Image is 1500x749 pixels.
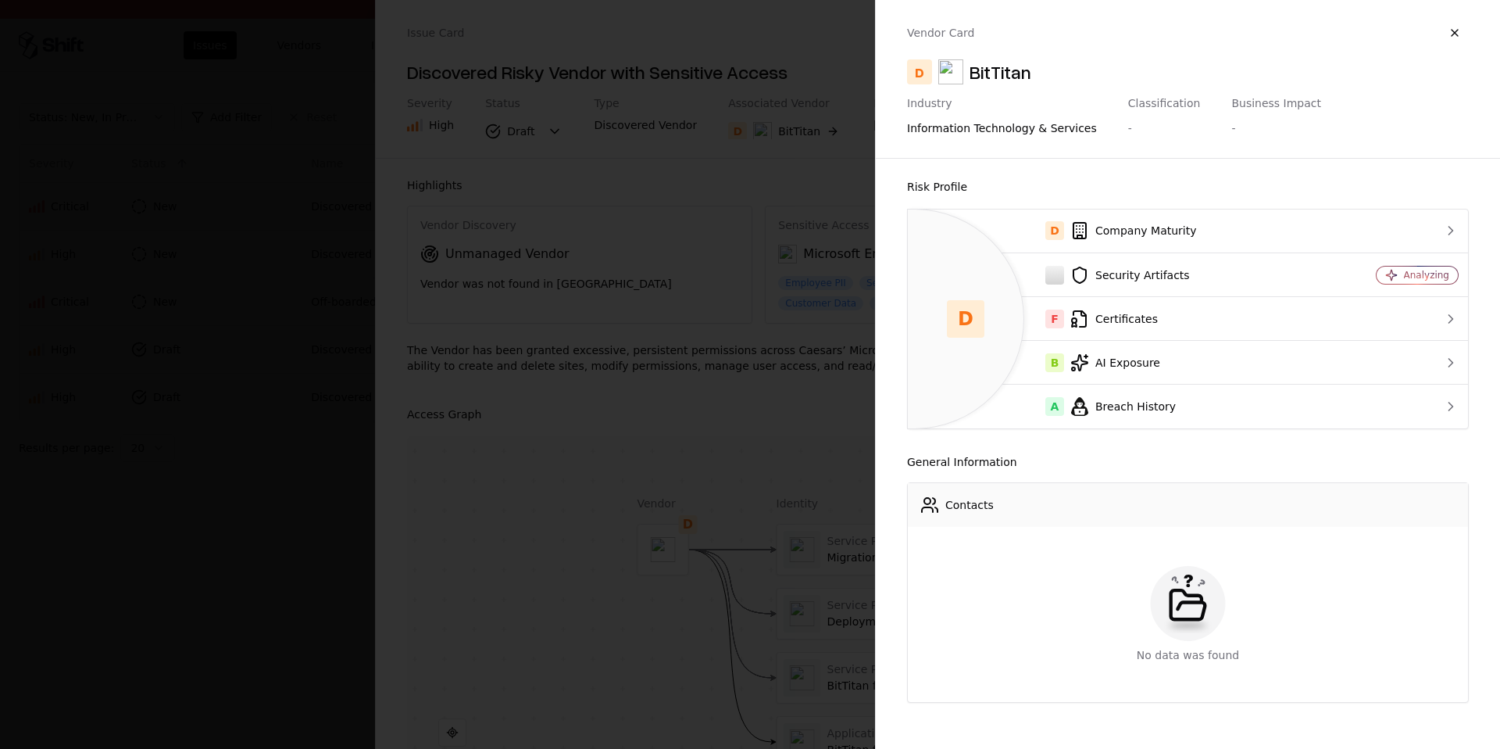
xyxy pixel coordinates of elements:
div: Contacts [945,497,994,513]
div: Industry [907,97,1097,111]
div: Analyzing [1404,269,1449,281]
div: information technology & services [907,120,1097,136]
img: BitTitan [938,59,963,84]
div: D [947,300,984,338]
p: Vendor Card [907,25,974,41]
div: Company Maturity [920,221,1314,240]
div: D [907,59,932,84]
div: - [1231,120,1235,136]
div: General Information [907,454,1469,470]
div: Risk Profile [907,177,1469,196]
div: AI Exposure [920,353,1314,372]
div: Classification [1128,97,1201,111]
div: B [1045,353,1064,372]
div: - [1128,120,1132,136]
div: No data was found [1137,647,1239,663]
div: Certificates [920,310,1314,328]
div: Security Artifacts [920,266,1314,285]
div: A [1045,397,1064,416]
div: Business Impact [1231,97,1321,111]
div: D [1045,221,1064,240]
div: BitTitan [970,59,1031,84]
div: Breach History [920,397,1314,416]
div: F [1045,310,1064,328]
